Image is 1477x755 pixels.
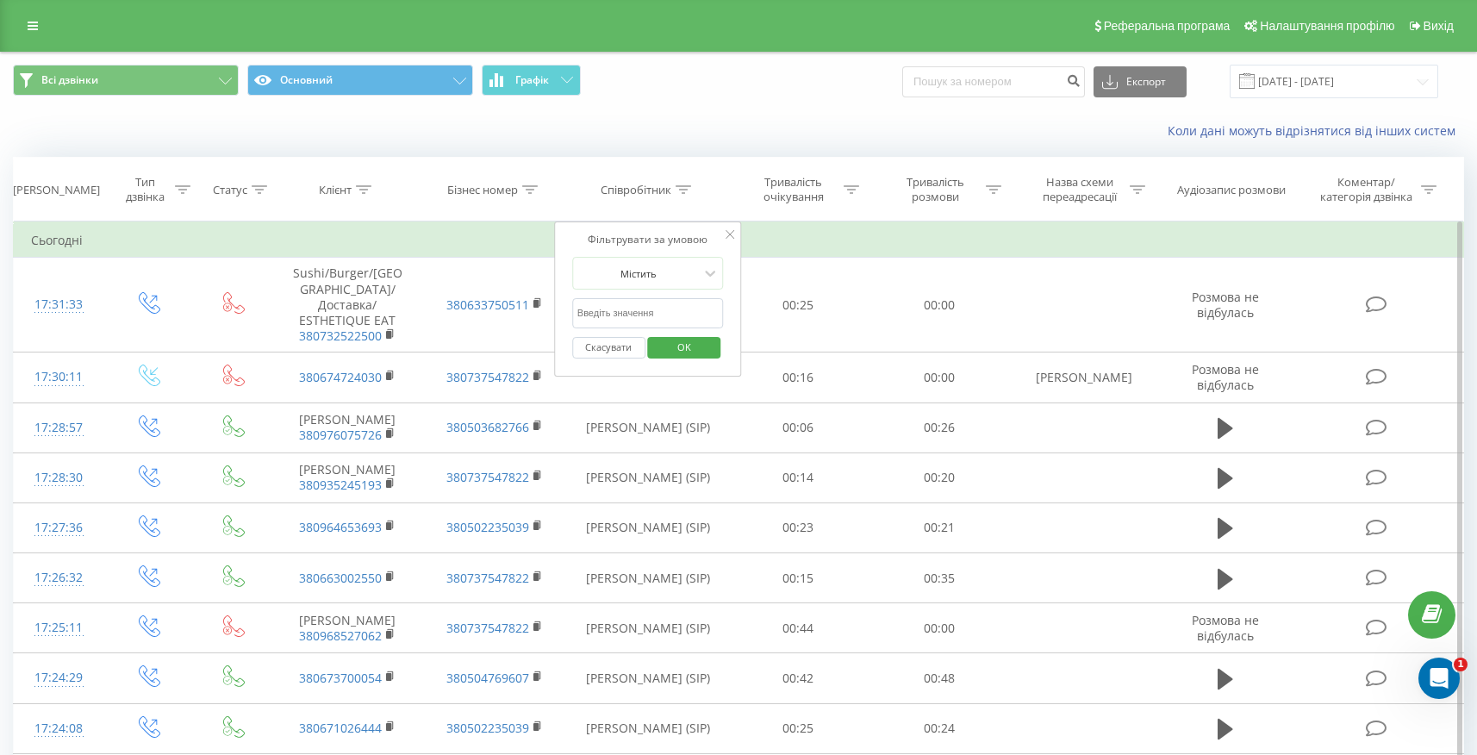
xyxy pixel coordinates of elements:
td: [PERSON_NAME] (SIP) [569,452,727,502]
td: 00:16 [727,353,869,402]
a: 380737547822 [446,469,529,485]
td: Сьогодні [14,223,1464,258]
td: [PERSON_NAME] [274,452,421,502]
a: 380502235039 [446,720,529,736]
td: 00:15 [727,553,869,603]
td: [PERSON_NAME] [274,402,421,452]
div: [PERSON_NAME] [13,183,100,197]
a: 380663002550 [299,570,382,586]
iframe: Intercom live chat [1418,658,1460,699]
div: Співробітник [601,183,671,197]
a: 380503682766 [446,419,529,435]
input: Пошук за номером [902,66,1085,97]
td: 00:06 [727,402,869,452]
td: 00:00 [869,258,1010,353]
span: Розмова не відбулась [1192,361,1259,393]
div: Клієнт [319,183,352,197]
td: [PERSON_NAME] (SIP) [569,653,727,703]
div: Тривалість очікування [747,175,839,204]
span: Вихід [1424,19,1454,33]
div: Тривалість розмови [889,175,982,204]
span: OK [660,334,708,360]
span: 1 [1454,658,1468,671]
td: 00:24 [869,703,1010,753]
span: Всі дзвінки [41,73,98,87]
td: [PERSON_NAME] (SIP) [569,703,727,753]
a: 380671026444 [299,720,382,736]
button: OK [648,337,721,359]
span: Розмова не відбулась [1192,289,1259,321]
a: 380964653693 [299,519,382,535]
span: Графік [515,74,549,86]
td: [PERSON_NAME] (SIP) [569,603,727,653]
td: [PERSON_NAME] [1010,353,1157,402]
input: Введіть значення [572,298,724,328]
a: 380976075726 [299,427,382,443]
a: 380737547822 [446,570,529,586]
div: Фільтрувати за умовою [572,231,724,248]
td: 00:23 [727,502,869,552]
div: Назва схеми переадресації [1033,175,1125,204]
span: Реферальна програма [1104,19,1231,33]
a: 380737547822 [446,620,529,636]
button: Всі дзвінки [13,65,239,96]
div: Тип дзвінка [119,175,170,204]
div: Статус [213,183,247,197]
td: Sushi/Burger/[GEOGRAPHIC_DATA]/Доставка/ ESTHETIQUE EAT [274,258,421,353]
td: 00:00 [869,603,1010,653]
div: Бізнес номер [447,183,518,197]
button: Скасувати [572,337,645,359]
div: 17:25:11 [31,611,87,645]
a: 380633750511 [446,296,529,313]
td: 00:35 [869,553,1010,603]
td: 00:14 [727,452,869,502]
button: Основний [247,65,473,96]
a: 380732522500 [299,328,382,344]
a: 380968527062 [299,627,382,644]
td: [PERSON_NAME] [274,603,421,653]
td: 00:20 [869,452,1010,502]
td: 00:42 [727,653,869,703]
div: Коментар/категорія дзвінка [1316,175,1417,204]
div: 17:28:30 [31,461,87,495]
a: 380673700054 [299,670,382,686]
a: 380502235039 [446,519,529,535]
td: 00:25 [727,703,869,753]
a: Коли дані можуть відрізнятися вiд інших систем [1168,122,1464,139]
td: [PERSON_NAME] (SIP) [569,402,727,452]
div: 17:24:08 [31,712,87,746]
td: [PERSON_NAME] (SIP) [569,553,727,603]
span: Налаштування профілю [1260,19,1394,33]
span: Розмова не відбулась [1192,612,1259,644]
td: 00:21 [869,502,1010,552]
button: Графік [482,65,581,96]
a: 380737547822 [446,369,529,385]
td: 00:00 [869,353,1010,402]
td: 00:25 [727,258,869,353]
td: 00:48 [869,653,1010,703]
a: 380504769607 [446,670,529,686]
td: 00:26 [869,402,1010,452]
td: 00:44 [727,603,869,653]
div: 17:27:36 [31,511,87,545]
div: 17:28:57 [31,411,87,445]
div: 17:24:29 [31,661,87,695]
td: [PERSON_NAME] (SIP) [569,502,727,552]
button: Експорт [1094,66,1187,97]
a: 380674724030 [299,369,382,385]
div: Аудіозапис розмови [1177,183,1286,197]
div: 17:31:33 [31,288,87,321]
div: 17:26:32 [31,561,87,595]
div: 17:30:11 [31,360,87,394]
a: 380935245193 [299,477,382,493]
